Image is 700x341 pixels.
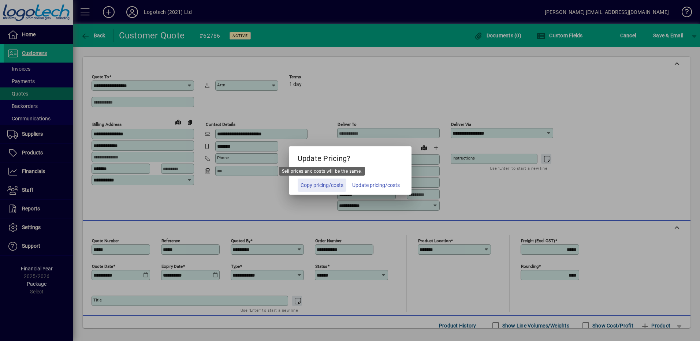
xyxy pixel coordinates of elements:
button: Update pricing/costs [349,179,403,192]
button: Copy pricing/costs [298,179,346,192]
span: Copy pricing/costs [301,181,343,189]
h5: Update Pricing? [289,146,412,168]
div: Sell prices and costs will be the same. [279,167,365,176]
span: Update pricing/costs [352,181,400,189]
